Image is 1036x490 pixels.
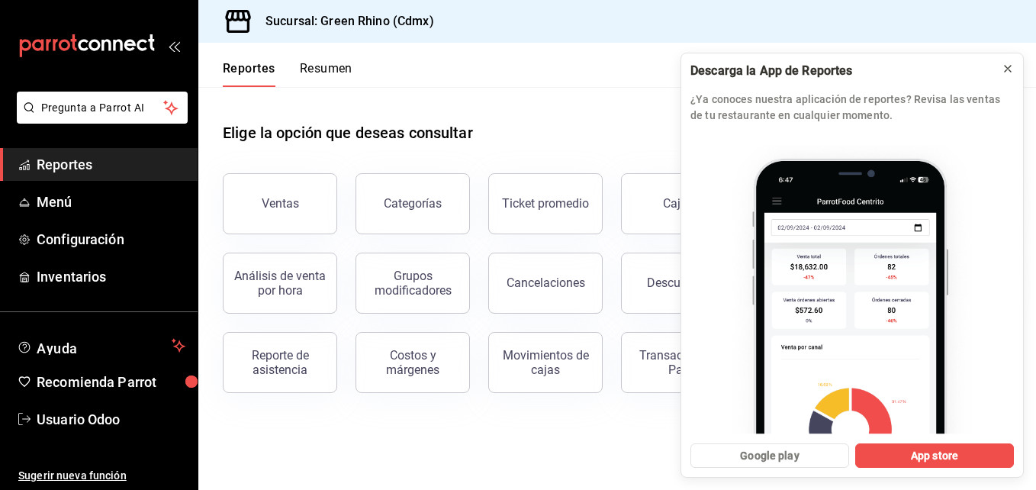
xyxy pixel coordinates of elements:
span: Inventarios [37,266,185,287]
button: Transacciones Pay [621,332,735,393]
button: App store [855,443,1014,468]
div: Grupos modificadores [365,269,460,298]
span: Configuración [37,229,185,250]
div: Descarga la App de Reportes [690,63,989,79]
a: Cajas [621,173,735,234]
div: Movimientos de cajas [498,348,593,377]
button: open_drawer_menu [168,40,180,52]
button: Descuentos [621,253,735,314]
button: Movimientos de cajas [488,332,603,393]
button: Cancelaciones [488,253,603,314]
img: parrot app_2.png [690,133,1014,434]
span: Google play [740,448,799,464]
div: Categorías [384,196,442,211]
span: Sugerir nueva función [18,468,185,484]
button: Reportes [223,61,275,87]
span: Ayuda [37,337,166,355]
button: Categorías [356,173,470,234]
div: Costos y márgenes [365,348,460,377]
p: ¿Ya conoces nuestra aplicación de reportes? Revisa las ventas de tu restaurante en cualquier mome... [690,92,1014,124]
button: Costos y márgenes [356,332,470,393]
button: Ventas [223,173,337,234]
button: Reporte de asistencia [223,332,337,393]
button: Google play [690,443,849,468]
div: Ticket promedio [502,196,589,211]
a: Pregunta a Parrot AI [11,111,188,127]
div: Descuentos [647,276,710,290]
div: Reporte de asistencia [233,348,327,377]
button: Grupos modificadores [356,253,470,314]
button: Pregunta a Parrot AI [17,92,188,124]
button: Resumen [300,61,352,87]
span: Usuario Odoo [37,409,185,430]
span: Recomienda Parrot [37,372,185,392]
span: App store [911,448,958,464]
div: Cajas [663,195,694,213]
div: Transacciones Pay [631,348,726,377]
h1: Elige la opción que deseas consultar [223,121,473,144]
button: Ticket promedio [488,173,603,234]
span: Reportes [37,154,185,175]
div: Cancelaciones [507,276,585,290]
h3: Sucursal: Green Rhino (Cdmx) [253,12,434,31]
span: Menú [37,192,185,212]
span: Pregunta a Parrot AI [41,100,164,116]
div: Análisis de venta por hora [233,269,327,298]
div: Ventas [262,196,299,211]
button: Análisis de venta por hora [223,253,337,314]
div: navigation tabs [223,61,352,87]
